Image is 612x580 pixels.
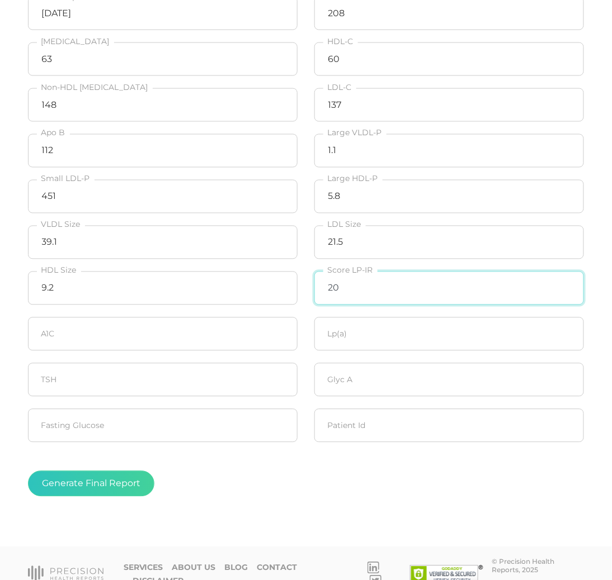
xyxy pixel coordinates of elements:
[314,180,584,213] input: HDL-P
[28,471,154,497] button: Generate Final Report
[28,180,298,213] input: Small LDL-P
[28,272,298,305] input: HDL Size
[28,226,298,259] input: VLDL Size
[257,563,298,573] a: Contact
[28,409,298,443] input: Fasting Glucose
[28,134,298,168] input: Apo B
[314,317,584,351] input: Lp(a)
[314,226,584,259] input: LDL Size
[28,317,298,351] input: A1C
[314,409,584,443] input: Patient Id
[492,558,584,574] div: © Precision Health Reports, 2025
[314,363,584,397] input: Glyc A
[28,363,298,397] input: TSH
[314,272,584,305] input: Score LP-IR
[172,563,216,573] a: About Us
[314,88,584,122] input: LDL-C
[314,42,584,76] input: HDL-C
[28,42,298,76] input: Triglycerides
[28,88,298,122] input: Non-HDL Cholesterol
[225,563,248,573] a: Blog
[124,563,163,573] a: Services
[314,134,584,168] input: Large VLDL-P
